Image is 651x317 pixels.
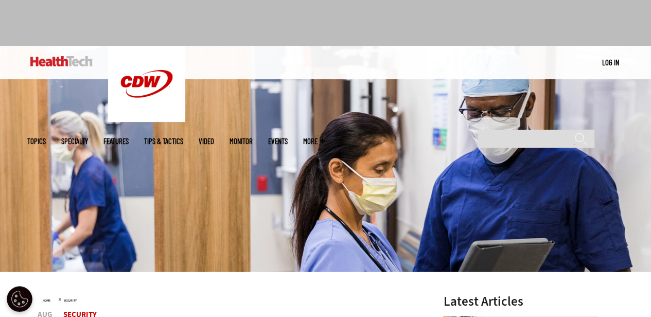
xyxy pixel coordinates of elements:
button: Open Preferences [7,286,32,312]
a: Features [103,137,129,145]
a: Log in [602,58,619,67]
a: Tips & Tactics [144,137,183,145]
a: Security [64,298,77,303]
a: Home [43,298,50,303]
div: User menu [602,57,619,68]
span: Specialty [61,137,88,145]
img: Home [108,46,185,122]
a: MonITor [230,137,253,145]
a: Events [268,137,288,145]
img: Home [30,56,93,66]
span: Topics [27,137,46,145]
h3: Latest Articles [443,295,597,308]
div: Cookie Settings [7,286,32,312]
div: » [43,295,416,303]
span: More [303,137,325,145]
a: Video [199,137,214,145]
a: CDW [108,114,185,125]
